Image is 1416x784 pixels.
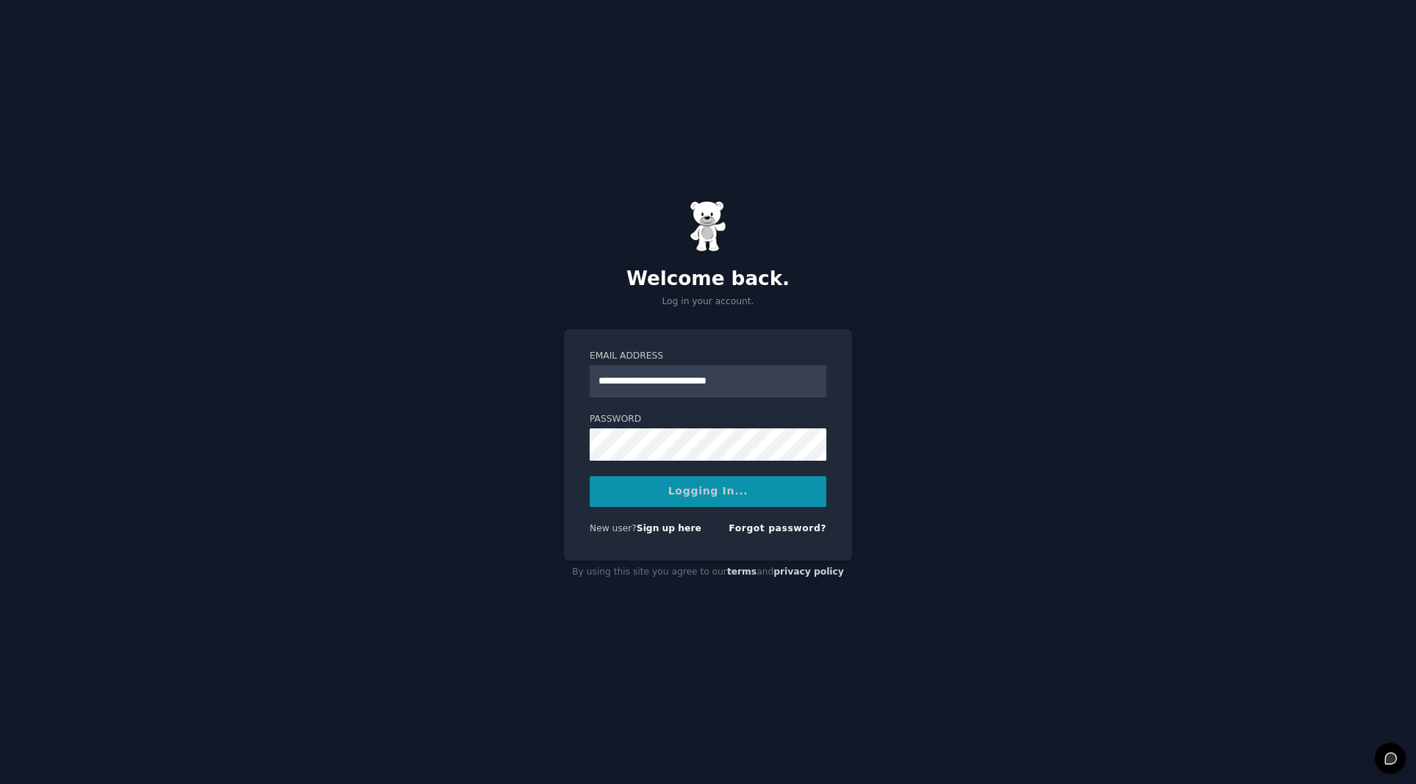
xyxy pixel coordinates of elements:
[773,567,844,577] a: privacy policy
[590,413,826,426] label: Password
[637,523,701,533] a: Sign up here
[729,523,826,533] a: Forgot password?
[690,201,726,252] img: Gummy Bear
[564,295,852,309] p: Log in your account.
[590,523,637,533] span: New user?
[564,561,852,584] div: By using this site you agree to our and
[564,267,852,291] h2: Welcome back.
[727,567,757,577] a: terms
[590,350,826,363] label: Email Address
